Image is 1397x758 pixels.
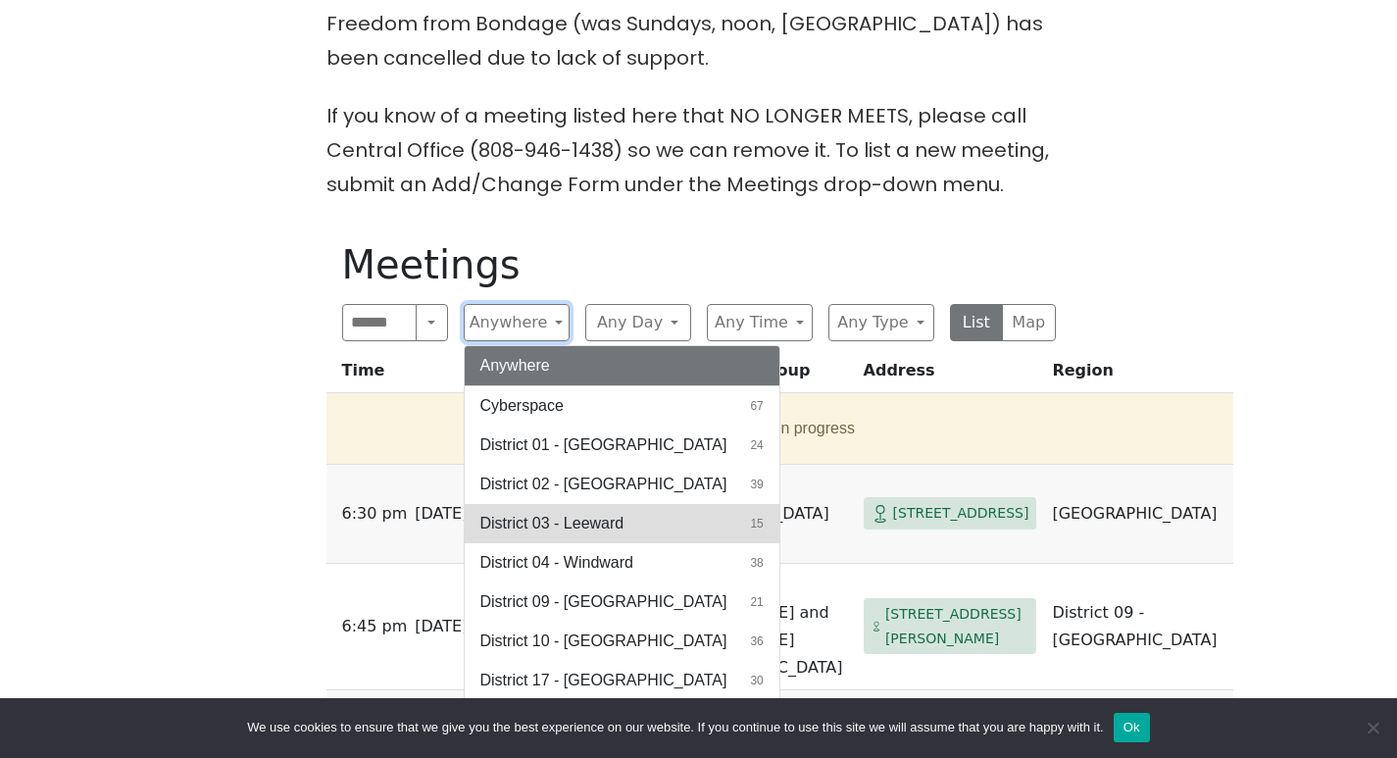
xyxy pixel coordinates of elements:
button: Map [1002,304,1056,341]
span: Cyberspace [480,394,564,418]
button: District 10 - [GEOGRAPHIC_DATA]36 results [465,622,779,661]
span: District 03 - Leeward [480,512,624,535]
span: 67 results [750,397,763,415]
button: 5 meetings in progress [334,401,1218,456]
button: District 17 - [GEOGRAPHIC_DATA]30 results [465,661,779,700]
span: District 02 - [GEOGRAPHIC_DATA] [480,473,727,496]
span: District 04 - Windward [480,551,633,575]
span: 38 results [750,554,763,572]
span: No [1363,718,1382,737]
span: [STREET_ADDRESS][PERSON_NAME] [885,602,1029,650]
span: District 17 - [GEOGRAPHIC_DATA] [480,669,727,692]
span: [STREET_ADDRESS] [893,501,1029,526]
td: District 09 - [GEOGRAPHIC_DATA] [1044,564,1232,690]
th: Time [326,357,476,393]
button: District 04 - Windward38 results [465,543,779,582]
button: Any Time [707,304,813,341]
h1: Meetings [342,241,1056,288]
span: [DATE] [415,500,468,528]
button: Anywhere [464,304,570,341]
span: District 01 - [GEOGRAPHIC_DATA] [480,433,727,457]
span: 39 results [750,476,763,493]
span: 24 results [750,436,763,454]
button: Anywhere [465,346,779,385]
span: District 09 - [GEOGRAPHIC_DATA] [480,590,727,614]
button: District 02 - [GEOGRAPHIC_DATA]39 results [465,465,779,504]
th: Region [1044,357,1232,393]
button: Any Day [585,304,691,341]
span: 36 results [750,632,763,650]
span: 6:30 PM [342,500,408,528]
span: 21 results [750,593,763,611]
p: If you know of a meeting listed here that NO LONGER MEETS, please call Central Office (808-946-14... [326,99,1072,202]
div: Anywhere [464,345,780,725]
span: 30 results [750,672,763,689]
td: [GEOGRAPHIC_DATA] [1044,465,1232,564]
button: District 09 - [GEOGRAPHIC_DATA]21 results [465,582,779,622]
span: 6:45 PM [342,613,408,640]
span: [DATE] [415,613,468,640]
span: We use cookies to ensure that we give you the best experience on our website. If you continue to ... [247,718,1103,737]
button: Search [416,304,447,341]
p: Freedom from Bondage (was Sundays, noon, [GEOGRAPHIC_DATA]) has been cancelled due to lack of sup... [326,7,1072,76]
input: Search [342,304,418,341]
span: District 10 - [GEOGRAPHIC_DATA] [480,630,727,653]
span: 15 results [750,515,763,532]
button: District 01 - [GEOGRAPHIC_DATA]24 results [465,426,779,465]
button: Cyberspace67 results [465,386,779,426]
th: Address [856,357,1045,393]
button: Ok [1114,713,1150,742]
button: Any Type [828,304,934,341]
button: List [950,304,1004,341]
button: District 03 - Leeward15 results [465,504,779,543]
